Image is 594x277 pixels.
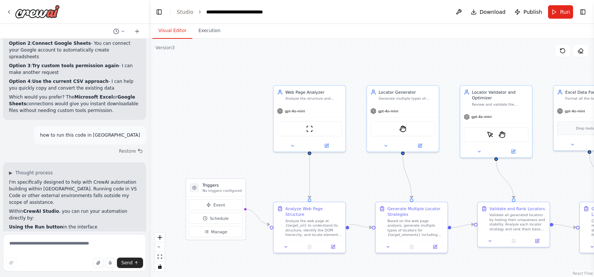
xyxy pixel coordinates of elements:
[32,41,91,46] strong: Connect Google Sheets
[511,5,545,19] button: Publish
[497,148,530,155] button: Open in side panel
[9,170,53,176] button: ▶Thought process
[489,213,546,231] div: Validate all generated locators by testing their uniqueness and stability. Analyze each locator s...
[297,243,322,250] button: No output available
[211,229,227,235] span: Manage
[471,115,492,119] span: gpt-4o-mini
[501,237,526,245] button: No output available
[477,202,550,248] div: Validate and Rank LocatorsValidate all generated locators by testing their uniqueness and stabili...
[9,208,140,221] p: Within , you can run your automation directly by:
[387,206,444,217] div: Generate Multiple Locator Strategies
[480,8,506,16] span: Download
[523,8,542,16] span: Publish
[403,142,436,149] button: Open in side panel
[285,219,342,237] div: Analyze the web page at {target_url} to understand its structure, identify the DOM hierarchy, and...
[110,27,128,36] button: Switch to previous chat
[177,9,194,15] a: Studio
[375,202,448,253] div: Generate Multiple Locator StrategiesBased on the web page analysis, generate multiple types of lo...
[105,258,115,268] button: Click to speak your automation idea
[9,41,31,46] strong: Option 2
[366,85,439,152] div: Locator GeneratorGenerate multiple types of robust locators (CSS selectors, XPath expressions, an...
[285,89,342,95] div: Web Page Analyzer
[578,7,588,17] button: Show right sidebar
[273,85,346,152] div: Web Page AnalyzerAnalyze the structure and content of web pages at {target_url} to understand the...
[399,125,406,133] img: StagehandTool
[15,5,60,18] img: Logo
[155,242,165,252] button: zoom out
[177,8,281,16] nav: breadcrumb
[15,170,53,176] span: Thought process
[9,94,140,114] p: Which would you prefer? The or connections would give you instant downloadable files without need...
[487,131,494,138] img: ScrapeElementFromWebsiteTool
[9,79,31,84] strong: Option 4
[472,89,528,101] div: Locator Validator and Optimizer
[400,155,414,198] g: Edge from 04b2c10f-d2fe-4439-af33-81a34c2b24a4 to cfed4dbc-d959-4b68-84f9-8eb2d45d56d5
[189,226,243,237] button: Manage
[6,258,16,268] button: Improve this prompt
[9,40,140,60] p: : - You can connect your Google account to automatically create spreadsheets
[245,206,270,227] g: Edge from triggers to a207f229-c746-40dd-a6f4-1d1e337f9735
[307,155,313,198] g: Edge from 152f26a2-4cfb-4321-8d6d-cf64d0497ba6 to a207f229-c746-40dd-a6f4-1d1e337f9735
[131,27,143,36] button: Start a new chat
[9,62,140,76] p: : - I can make another request
[155,262,165,271] button: toggle interactivity
[74,94,113,100] strong: Microsoft Excel
[399,243,424,250] button: No output available
[548,5,573,19] button: Run
[155,233,165,271] div: React Flow controls
[285,109,305,113] span: gpt-4o-mini
[116,146,146,156] button: Restore
[93,258,103,268] button: Upload files
[273,202,346,253] div: Analyze Web Page StructureAnalyze the web page at {target_url} to understand its structure, ident...
[121,260,133,266] span: Send
[9,170,12,176] span: ▶
[498,131,505,138] img: StagehandTool
[9,63,31,68] strong: Option 3
[349,221,372,230] g: Edge from a207f229-c746-40dd-a6f4-1d1e337f9735 to cfed4dbc-d959-4b68-84f9-8eb2d45d56d5
[154,7,164,17] button: Hide left sidebar
[189,213,243,224] button: Schedule
[553,221,576,230] g: Edge from a4166890-ca56-46c1-82c1-88cd3b1dcbae to b00f192b-7df5-4286-91a9-7e81cb4f241b
[378,96,435,101] div: Generate multiple types of robust locators (CSS selectors, XPath expressions, and other strategie...
[472,102,528,106] div: Review and validate the generated locators for {target_elements}, ensuring they are unique, stabl...
[23,209,59,214] strong: CrewAI Studio
[155,45,175,51] div: Version 3
[285,96,342,101] div: Analyze the structure and content of web pages at {target_url} to understand the DOM structure, i...
[202,188,242,193] p: No triggers configured
[9,179,140,206] p: I'm specifically designed to help with CrewAI automation building within [GEOGRAPHIC_DATA]. Runni...
[323,243,343,250] button: Open in side panel
[202,183,242,189] h3: Triggers
[186,178,246,240] div: TriggersNo triggers configuredEventScheduleManage
[9,224,140,230] li: in the interface
[213,202,225,208] span: Event
[387,219,444,237] div: Based on the web page analysis, generate multiple types of locators for {target_elements} includi...
[192,23,226,39] button: Execution
[310,142,343,149] button: Open in side panel
[189,199,243,211] button: Event
[378,89,435,95] div: Locator Generator
[460,85,532,158] div: Locator Validator and OptimizerReview and validate the generated locators for {target_elements}, ...
[451,221,474,230] g: Edge from cfed4dbc-d959-4b68-84f9-8eb2d45d56d5 to a4166890-ca56-46c1-82c1-88cd3b1dcbae
[155,233,165,242] button: zoom in
[564,109,585,113] span: gpt-4o-mini
[527,237,547,245] button: Open in side panel
[9,224,63,230] strong: Using the Run button
[40,132,140,138] p: how to run this code in [GEOGRAPHIC_DATA]
[306,125,313,133] img: ScrapeWebsiteTool
[285,206,342,217] div: Analyze Web Page Structure
[32,63,119,68] strong: Try custom tools permission again
[468,5,509,19] button: Download
[32,79,108,84] strong: Use the current CSV approach
[9,78,140,91] p: : - I can help you quickly copy and convert the existing data
[493,161,516,199] g: Edge from c69a50e2-401f-4270-b835-076b617611e9 to a4166890-ca56-46c1-82c1-88cd3b1dcbae
[560,8,570,16] span: Run
[425,243,445,250] button: Open in side panel
[9,230,140,244] li: with the built-in execution environment
[489,206,545,212] div: Validate and Rank Locators
[378,109,398,113] span: gpt-4o-mini
[573,271,593,276] a: React Flow attribution
[210,215,229,221] span: Schedule
[117,258,143,268] button: Send
[155,252,165,262] button: fit view
[152,23,192,39] button: Visual Editor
